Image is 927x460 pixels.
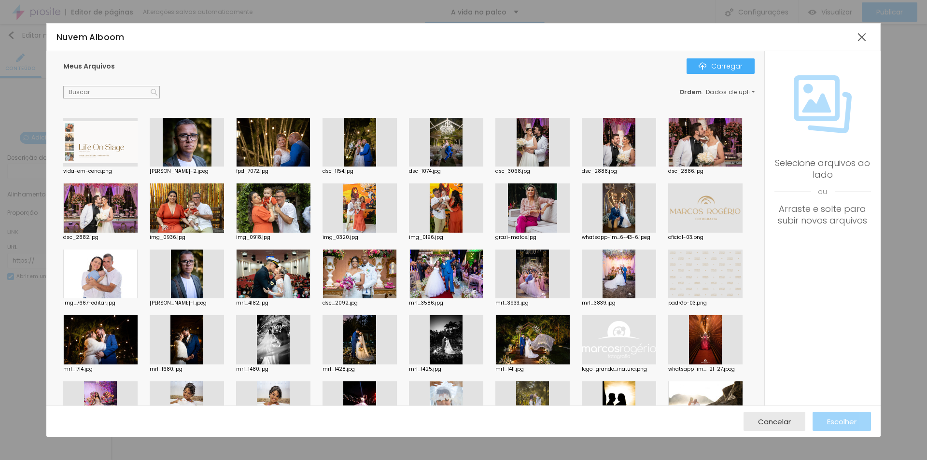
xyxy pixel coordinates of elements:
[794,75,852,133] img: Ícone
[668,299,707,307] font: padrão-03.png
[706,88,762,96] font: Dados de upload
[150,234,185,241] font: img_0936.jpg
[668,167,703,175] font: dsc_2886.jpg
[813,412,871,431] button: Escolher
[495,299,529,307] font: mrf_3933.jpg
[63,167,112,175] font: vida-em-cena.png
[151,89,157,96] img: Ícone
[236,234,270,241] font: img_0918.jpg
[409,299,443,307] font: mrf_3586.jpg
[827,417,857,427] font: Escolher
[323,234,358,241] font: img_0320.jpg
[236,299,268,307] font: mrf_4182.jpg
[582,234,650,241] font: whatsapp-im...6-43-6.jpeg
[323,365,355,373] font: mrf_1428.jpg
[495,365,524,373] font: mrf_1411.jpg
[150,365,183,373] font: mrf_1680.jpg
[409,365,441,373] font: mrf_1425.jpg
[63,86,160,98] input: Buscar
[582,167,617,175] font: dsc_2888.jpg
[758,417,791,427] font: Cancelar
[668,234,703,241] font: oficial-03.png
[699,62,706,70] img: Ícone
[744,412,805,431] button: Cancelar
[56,31,125,43] font: Nuvem Alboom
[236,365,268,373] font: mrf_1480.jpg
[63,365,93,373] font: mrf_1714.jpg
[63,299,115,307] font: img_7667-editar.jpg
[818,187,827,196] font: ou
[323,167,353,175] font: dsc_1154.jpg
[711,61,743,71] font: Carregar
[63,61,115,71] font: Meus Arquivos
[495,234,536,241] font: grazi-matos.jpg
[668,365,735,373] font: whatsapp-im...-21-27.jpeg
[409,167,441,175] font: dsc_1074.jpg
[687,58,755,74] button: ÍconeCarregar
[323,299,358,307] font: dsc_2092.jpg
[409,234,443,241] font: img_0196.jpg
[702,88,703,96] font: :
[495,167,530,175] font: dsc_3068.jpg
[582,365,647,373] font: logo_grande...inatura.png
[582,299,616,307] font: mrf_3839.jpg
[150,299,207,307] font: [PERSON_NAME]-1.jpeg
[236,167,268,175] font: fpd_7072.jpg
[775,157,870,181] font: Selecione arquivos ao lado
[63,234,98,241] font: dsc_2882.jpg
[778,203,867,226] font: Arraste e solte para subir novos arquivos
[679,88,702,96] font: Ordem
[150,167,209,175] font: [PERSON_NAME]-2.jpeg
